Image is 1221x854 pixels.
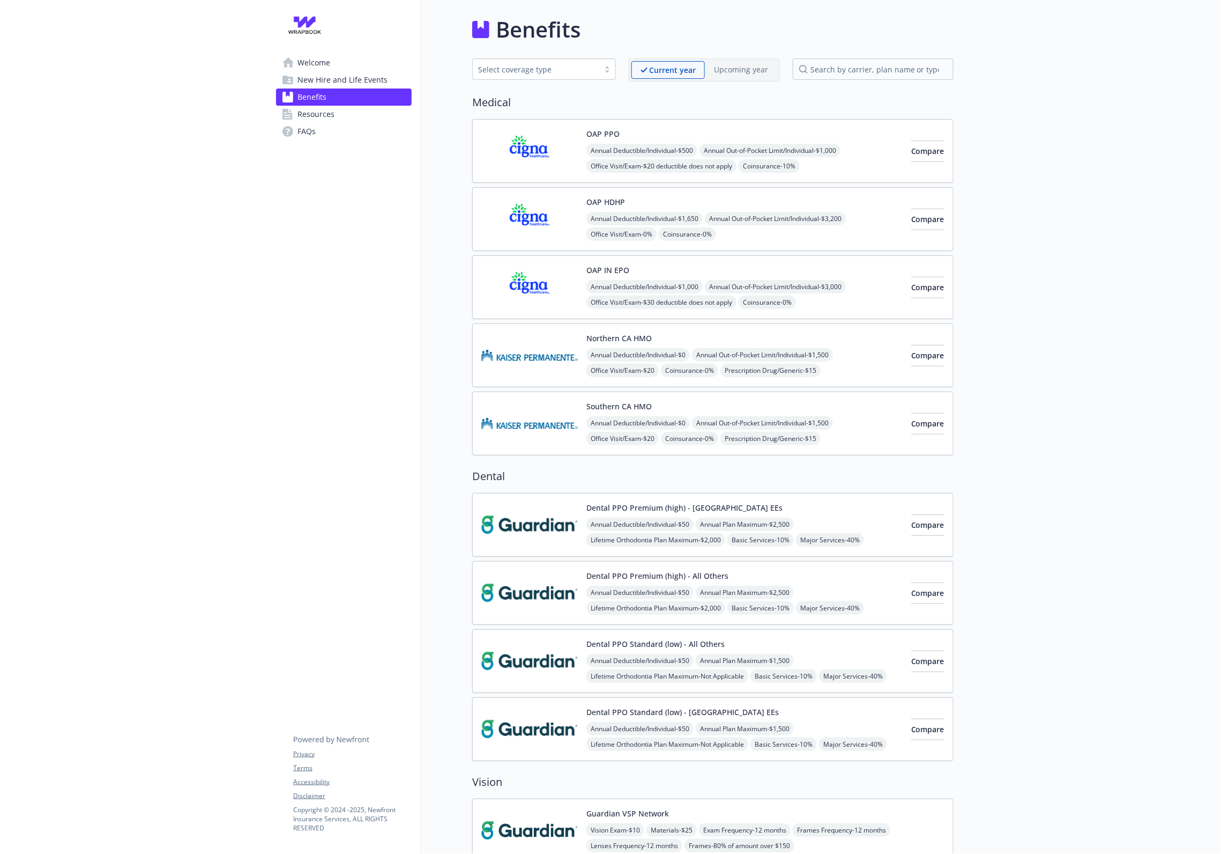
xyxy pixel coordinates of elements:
[297,106,334,123] span: Resources
[586,364,659,377] span: Office Visit/Exam - $20
[293,791,411,801] a: Disclaimer
[911,588,944,598] span: Compare
[586,586,694,599] span: Annual Deductible/Individual - $50
[481,502,578,548] img: Guardian carrier logo
[586,601,725,615] span: Lifetime Orthodontia Plan Maximum - $2,000
[276,106,412,123] a: Resources
[481,638,578,684] img: Guardian carrier logo
[586,264,629,276] button: OAP IN EPO
[276,54,412,71] a: Welcome
[586,196,625,208] button: OAP HDHP
[293,749,411,759] a: Privacy
[819,669,887,683] span: Major Services - 40%
[692,416,833,430] span: Annual Out-of-Pocket Limit/Individual - $1,500
[586,502,783,513] button: Dental PPO Premium (high) - [GEOGRAPHIC_DATA] EEs
[727,533,794,547] span: Basic Services - 10%
[720,432,821,445] span: Prescription Drug/Generic - $15
[750,669,817,683] span: Basic Services - 10%
[481,333,578,378] img: Kaiser Permanente Insurance Company carrier logo
[586,333,652,344] button: Northern CA HMO
[720,364,821,377] span: Prescription Drug/Generic - $15
[276,89,412,106] a: Benefits
[297,54,330,71] span: Welcome
[696,518,794,531] span: Annual Plan Maximum - $2,500
[696,654,794,667] span: Annual Plan Maximum - $1,500
[481,401,578,446] img: Kaiser Permanente Insurance Company carrier logo
[750,738,817,751] span: Basic Services - 10%
[796,601,864,615] span: Major Services - 40%
[586,159,736,173] span: Office Visit/Exam - $20 deductible does not apply
[646,823,697,837] span: Materials - $25
[911,651,944,672] button: Compare
[586,227,657,241] span: Office Visit/Exam - 0%
[481,196,578,242] img: CIGNA carrier logo
[911,141,944,162] button: Compare
[586,722,694,735] span: Annual Deductible/Individual - $50
[586,570,728,581] button: Dental PPO Premium (high) - All Others
[276,71,412,89] a: New Hire and Life Events
[478,64,594,75] div: Select coverage type
[696,722,794,735] span: Annual Plan Maximum - $1,500
[699,144,840,157] span: Annual Out-of-Pocket Limit/Individual - $1,000
[481,264,578,310] img: CIGNA carrier logo
[714,64,768,75] p: Upcoming year
[911,345,944,366] button: Compare
[911,277,944,298] button: Compare
[586,280,703,293] span: Annual Deductible/Individual - $1,000
[276,123,412,140] a: FAQs
[586,416,690,430] span: Annual Deductible/Individual - $0
[911,209,944,230] button: Compare
[586,144,697,157] span: Annual Deductible/Individual - $500
[819,738,887,751] span: Major Services - 40%
[911,719,944,740] button: Compare
[739,296,796,309] span: Coinsurance - 0%
[293,763,411,773] a: Terms
[586,212,703,225] span: Annual Deductible/Individual - $1,650
[586,348,690,362] span: Annual Deductible/Individual - $0
[911,350,944,360] span: Compare
[661,364,718,377] span: Coinsurance - 0%
[727,601,794,615] span: Basic Services - 10%
[793,58,954,80] input: search by carrier, plan name or type
[911,282,944,292] span: Compare
[659,227,716,241] span: Coinsurance - 0%
[586,401,652,412] button: Southern CA HMO
[472,94,954,111] h2: Medical
[793,823,890,837] span: Frames Frequency - 12 months
[472,774,954,790] h2: Vision
[481,570,578,616] img: Guardian carrier logo
[911,520,944,530] span: Compare
[911,418,944,429] span: Compare
[705,280,846,293] span: Annual Out-of-Pocket Limit/Individual - $3,000
[911,214,944,224] span: Compare
[705,61,777,79] span: Upcoming year
[911,514,944,536] button: Compare
[586,738,748,751] span: Lifetime Orthodontia Plan Maximum - Not Applicable
[911,583,944,604] button: Compare
[696,586,794,599] span: Annual Plan Maximum - $2,500
[472,468,954,484] h2: Dental
[481,128,578,174] img: CIGNA carrier logo
[586,823,644,837] span: Vision Exam - $10
[586,706,779,718] button: Dental PPO Standard (low) - [GEOGRAPHIC_DATA] EEs
[705,212,846,225] span: Annual Out-of-Pocket Limit/Individual - $3,200
[586,808,669,819] button: Guardian VSP Network
[586,296,736,309] span: Office Visit/Exam - $30 deductible does not apply
[297,89,326,106] span: Benefits
[684,839,794,852] span: Frames - 80% of amount over $150
[297,71,388,89] span: New Hire and Life Events
[496,13,580,46] h1: Benefits
[586,669,748,683] span: Lifetime Orthodontia Plan Maximum - Not Applicable
[481,706,578,752] img: Guardian carrier logo
[661,432,718,445] span: Coinsurance - 0%
[911,413,944,435] button: Compare
[297,123,316,140] span: FAQs
[586,654,694,667] span: Annual Deductible/Individual - $50
[911,146,944,156] span: Compare
[586,533,725,547] span: Lifetime Orthodontia Plan Maximum - $2,000
[293,805,411,833] p: Copyright © 2024 - 2025 , Newfront Insurance Services, ALL RIGHTS RESERVED
[586,638,725,650] button: Dental PPO Standard (low) - All Others
[481,808,578,853] img: Guardian carrier logo
[586,432,659,445] span: Office Visit/Exam - $20
[586,839,682,852] span: Lenses Frequency - 12 months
